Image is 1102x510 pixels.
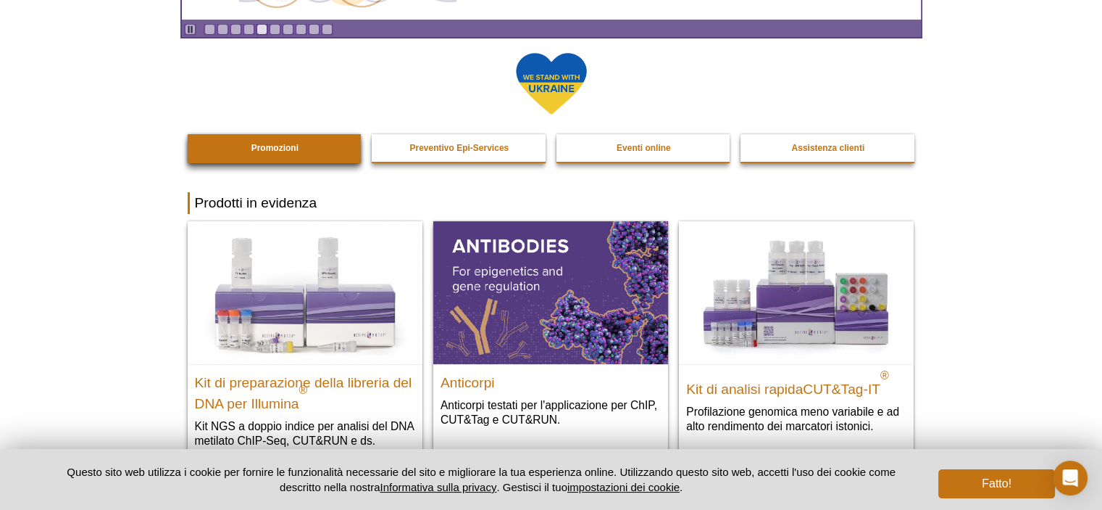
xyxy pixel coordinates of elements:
a: Tutti gli anticorpi Anticorpi Anticorpi testati per l'applicazione per ChIP, CUT&Tag e CUT&RUN. [433,221,668,441]
font: Kit di analisi rapida [686,382,803,397]
font: Kit NGS a doppio indice per analisi del DNA metilato ChIP-Seq, CUT&RUN e ds. [195,420,414,447]
a: Assistenza clienti [740,134,916,162]
font: Kit di preparazione della libreria del DNA per Illumina [195,375,412,411]
font: Anticorpi testati per l'applicazione per ChIP, CUT&Tag e CUT&RUN. [441,399,657,426]
font: CUT&Tag-IT [803,382,880,397]
font: . Gestisci il tuo [496,481,567,493]
font: Anticorpi [441,375,495,390]
font: Questo sito web utilizza i cookie per fornire le funzionalità necessarie del sito e migliorare la... [67,466,895,493]
a: Kit di analisi rapida CUT&Tag-IT® Kit di analisi rapidaCUT&Tag-IT® Profilazione genomica meno var... [679,221,914,448]
font: ® [880,369,889,382]
a: Promozioni [188,134,363,162]
font: Fatto! [982,477,1011,490]
a: Eventi online [556,134,732,162]
a: Kit di preparazione della libreria del DNA per Illumina Kit di preparazione della libreria del DN... [188,221,422,462]
font: Eventi online [617,143,671,153]
font: Preventivo Epi-Services [409,143,509,153]
button: Fatto! [938,469,1054,498]
font: Promozioni [251,143,299,153]
img: Siamo con l'Ucraina [515,52,588,116]
img: Kit di preparazione della libreria del DNA per Illumina [188,221,422,363]
a: Attiva/disattiva la riproduzione automatica [185,24,196,35]
a: Informativa sulla privacy [380,481,496,493]
div: Apri Intercom Messenger [1053,461,1088,495]
font: ® [299,384,307,396]
img: Tutti gli anticorpi [433,221,668,363]
font: . [680,481,683,493]
font: Profilazione genomica meno variabile e ad alto rendimento dei marcatori istonici. [686,406,899,432]
img: Kit di analisi rapida CUT&Tag-IT® [679,221,914,363]
font: Assistenza clienti [791,143,864,153]
font: Prodotti in evidenza [195,195,317,210]
button: impostazioni dei cookie [567,481,680,493]
a: Preventivo Epi-Services [372,134,547,162]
